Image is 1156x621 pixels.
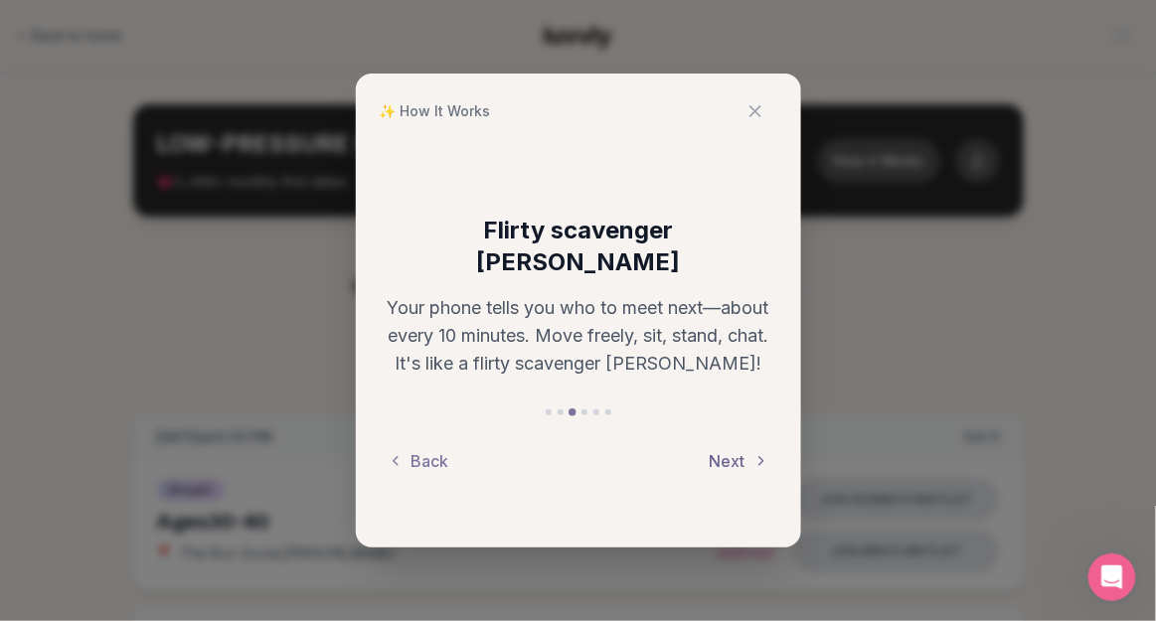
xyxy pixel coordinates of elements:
[710,439,769,483] button: Next
[388,294,769,378] p: Your phone tells you who to meet next—about every 10 minutes. Move freely, sit, stand, chat. It's...
[1088,553,1136,601] iframe: Intercom live chat
[388,439,449,483] button: Back
[388,215,769,278] h3: Flirty scavenger [PERSON_NAME]
[380,101,491,121] span: ✨ How It Works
